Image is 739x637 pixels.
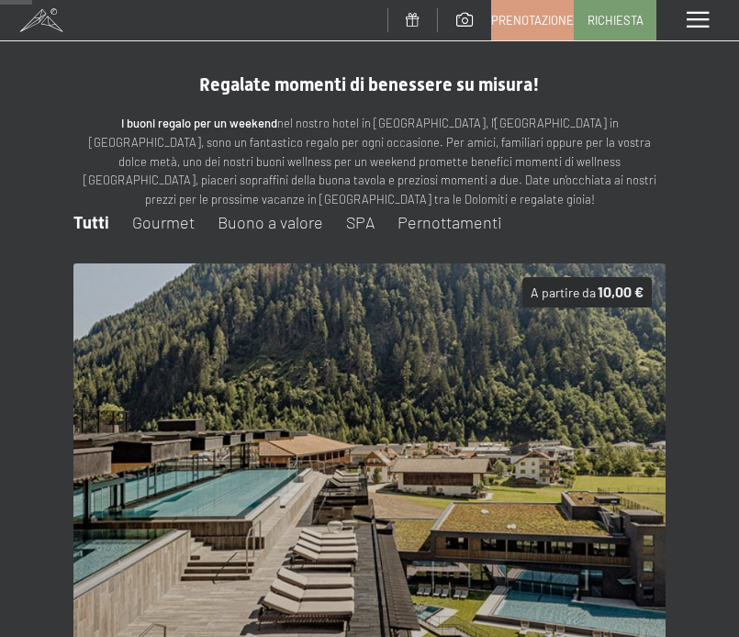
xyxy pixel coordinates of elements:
span: Richiesta [588,12,644,28]
span: Prenotazione [491,12,574,28]
p: nel nostro hotel in [GEOGRAPHIC_DATA], l’[GEOGRAPHIC_DATA] in [GEOGRAPHIC_DATA], sono un fantasti... [73,114,666,209]
strong: I buoni regalo per un weekend [121,116,277,130]
span: Regalate momenti di benessere su misura! [199,73,540,95]
a: Richiesta [575,1,655,39]
a: Prenotazione [492,1,573,39]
